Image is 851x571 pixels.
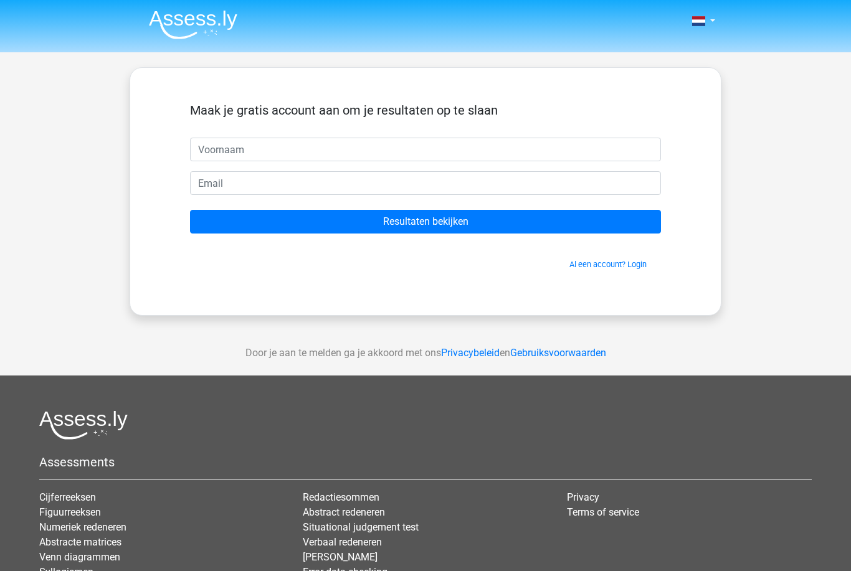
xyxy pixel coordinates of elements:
img: Assessly logo [39,410,128,440]
input: Resultaten bekijken [190,210,661,234]
img: Assessly [149,10,237,39]
a: [PERSON_NAME] [303,551,378,563]
a: Situational judgement test [303,521,419,533]
a: Gebruiksvoorwaarden [510,347,606,359]
a: Venn diagrammen [39,551,120,563]
a: Abstract redeneren [303,506,385,518]
a: Numeriek redeneren [39,521,126,533]
a: Figuurreeksen [39,506,101,518]
a: Terms of service [567,506,639,518]
a: Al een account? Login [569,260,647,269]
h5: Assessments [39,455,812,470]
a: Privacybeleid [441,347,500,359]
a: Verbaal redeneren [303,536,382,548]
h5: Maak je gratis account aan om je resultaten op te slaan [190,103,661,118]
input: Email [190,171,661,195]
a: Redactiesommen [303,491,379,503]
a: Abstracte matrices [39,536,121,548]
input: Voornaam [190,138,661,161]
a: Privacy [567,491,599,503]
a: Cijferreeksen [39,491,96,503]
